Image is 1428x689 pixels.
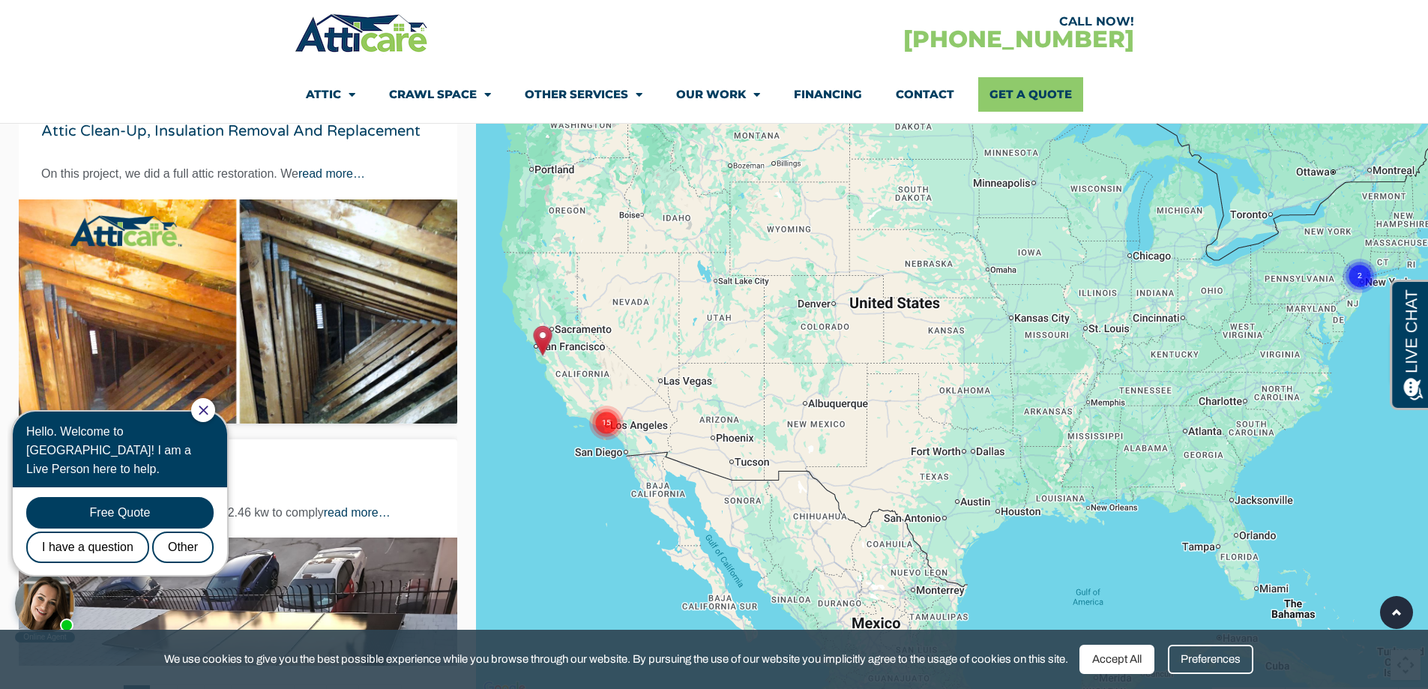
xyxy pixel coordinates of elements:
gmp-advanced-marker: Cluster of 15 markers [588,385,625,425]
a: Crawl Space [389,77,491,112]
a: Other Services [525,77,642,112]
iframe: Chat Invitation [7,397,247,644]
a: Get A Quote [978,77,1083,112]
gmp-advanced-marker: Cluster of 2 markers [1341,238,1379,278]
span: We use cookies to give you the best possible experience while you browse through our website. By ... [164,650,1068,669]
a: Our Work [676,77,760,112]
div: Accept All [1079,645,1154,674]
text: 15 [602,417,611,427]
a: Contact [896,77,954,112]
span: Opens a chat window [37,12,121,31]
img: marker-icon-red-2x.png [533,325,552,356]
nav: Menu [306,77,1123,112]
a: Financing [794,77,862,112]
a: Attic clean-up, insulation removal and replacement [41,122,421,140]
div: CALL NOW! [714,16,1134,28]
img: Insulation-Before-and-After.jpg [19,199,457,638]
p: On this project, we did a full attic restoration. We [41,163,435,184]
a: Attic [306,77,355,112]
div: Preferences [1168,645,1253,674]
a: read more… [324,506,391,519]
text: 2 [1358,270,1362,280]
a: read more… [298,167,365,180]
gmp-advanced-marker: Roof replacement in Sunnyvale, CA [533,325,552,356]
